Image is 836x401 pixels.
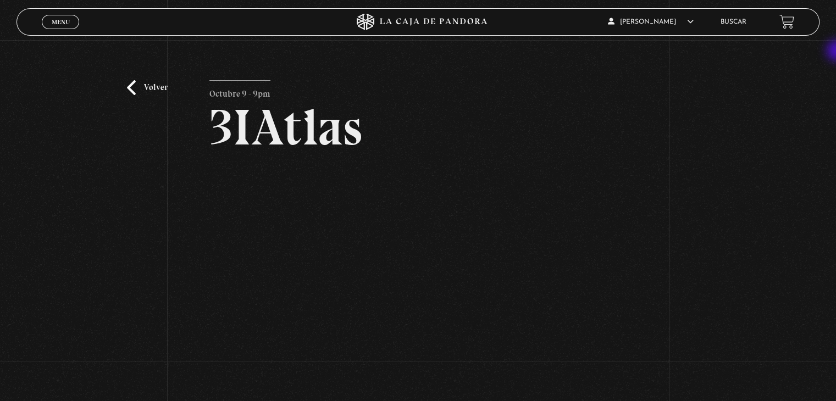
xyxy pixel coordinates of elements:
[209,80,270,102] p: Octubre 9 - 9pm
[48,27,74,35] span: Cerrar
[127,80,168,95] a: Volver
[779,14,794,29] a: View your shopping cart
[608,19,694,25] span: [PERSON_NAME]
[721,19,746,25] a: Buscar
[209,102,627,153] h2: 3IAtlas
[52,19,70,25] span: Menu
